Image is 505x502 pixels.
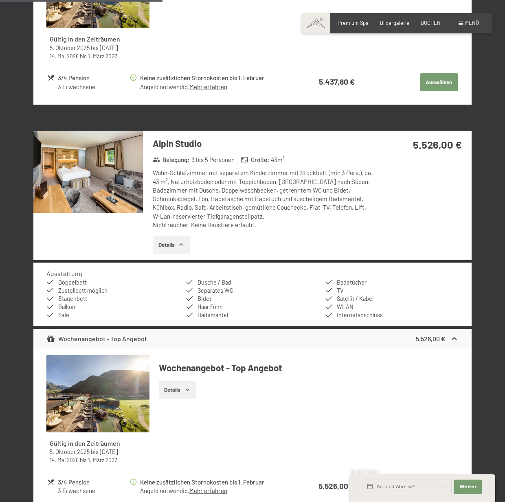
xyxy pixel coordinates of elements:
time: 05.10.2025 [50,448,90,455]
div: bis [50,44,147,52]
span: TV [337,287,343,294]
button: Details [153,236,190,254]
a: Bildergalerie [380,20,409,26]
h4: Ausstattung [46,270,82,277]
div: 3 Erwachsene [58,487,129,495]
time: 01.03.2027 [88,53,117,59]
button: Details [159,381,196,399]
time: 12.04.2026 [100,448,118,455]
span: Bidet [198,295,211,302]
span: WLAN [337,303,353,310]
span: Balkon [58,303,75,310]
button: Auswählen [420,73,458,91]
time: 14.05.2026 [50,53,79,59]
span: Zustellbett möglich [58,287,108,294]
span: Weiter [459,484,476,490]
span: Safe [58,311,69,318]
div: Wochenangebot - Top Angebot [46,334,147,344]
span: Doppelbett [58,279,87,286]
div: Wohn-Schlafzimmer mit separatem Kinderzimmer mit Stockbett (min 3 Pers.), ca. 43 m², Naturholzbod... [153,169,373,229]
div: Keine zusätzlichen Stornokosten bis 1. Februar [140,73,293,83]
span: 43 m² [271,156,285,164]
a: BUCHEN [421,20,441,26]
div: bis [50,448,147,456]
a: Mehr erfahren [189,487,227,494]
span: Haar Föhn [198,303,223,310]
a: Premium Spa [338,20,369,26]
div: bis [50,52,147,60]
h3: Alpin Studio [153,137,373,150]
span: Etagenbett [58,295,87,302]
strong: Belegung : [153,156,190,164]
strong: 5.526,00 € [416,335,445,342]
div: Keine zusätzlichen Stornokosten bis 1. Februar [140,478,293,487]
time: 12.04.2026 [100,44,118,51]
strong: 5.526,00 € [318,481,355,491]
img: mss_renderimg.php [46,355,149,432]
div: bis [50,456,147,464]
div: 3/4 Pension [58,73,129,83]
div: 3/4 Pension [58,478,129,487]
div: 3 Erwachsene [58,83,129,91]
strong: 5.437,80 € [319,77,355,86]
span: Menü [465,20,479,26]
strong: 5.526,00 € [413,138,462,151]
span: Bademantel [198,311,228,318]
strong: Größe : [241,156,269,164]
time: 01.03.2027 [88,456,117,463]
span: 3 bis 5 Personen [191,156,235,164]
strong: Gültig in den Zeiträumen [50,35,120,43]
div: Angeld notwendig. [140,83,293,91]
div: Angeld notwendig. [140,487,293,495]
button: Weiter [454,480,482,494]
h4: Wochenangebot - Top Angebot [159,362,459,374]
span: Dusche / Bad [198,279,231,286]
strong: Gültig in den Zeiträumen [50,439,120,447]
span: Internetanschluss [337,311,383,318]
time: 14.05.2026 [50,456,79,463]
span: Schnellanfrage [350,469,378,474]
img: mss_renderimg.php [33,131,143,213]
div: Wochenangebot - Top Angebot5.526,00 € [33,329,472,349]
span: Badetücher [337,279,367,286]
time: 05.10.2025 [50,44,90,51]
span: Separates WC [198,287,233,294]
span: Satellit / Kabel [337,295,373,302]
a: Mehr erfahren [189,83,227,90]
